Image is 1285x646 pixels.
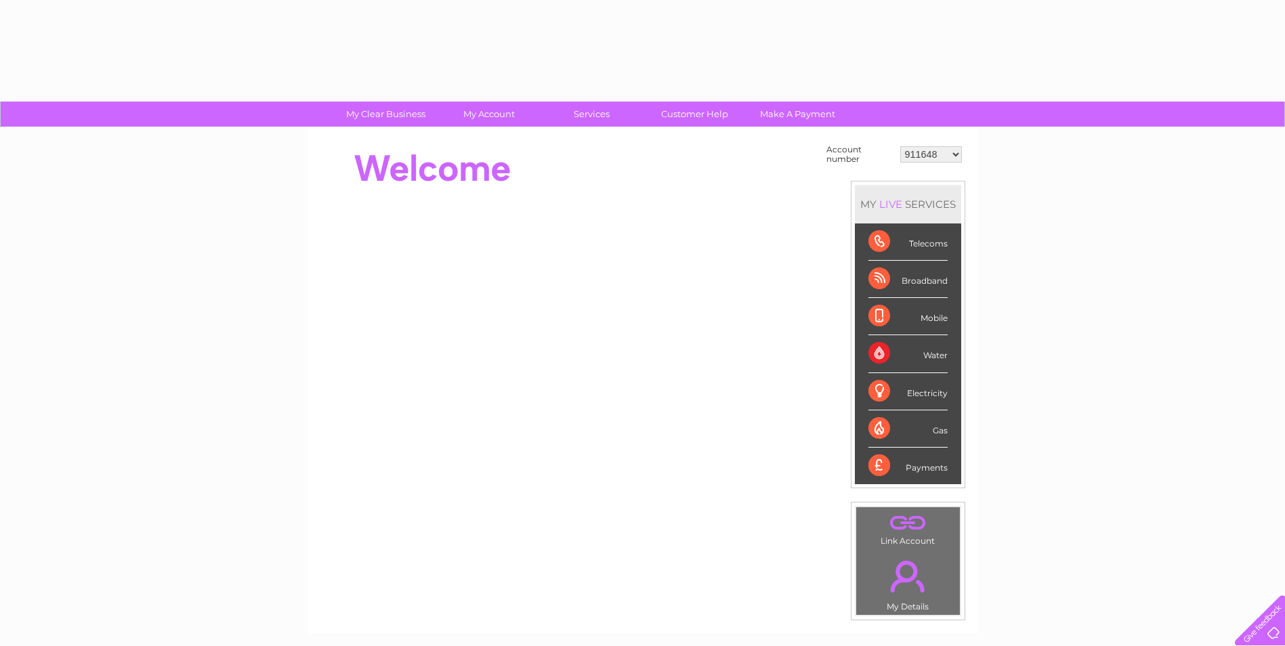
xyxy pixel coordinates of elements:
div: MY SERVICES [855,185,961,223]
a: . [860,553,956,600]
div: Payments [868,448,948,484]
div: LIVE [877,198,905,211]
div: Mobile [868,298,948,335]
div: Water [868,335,948,372]
a: Make A Payment [742,102,854,127]
a: Services [536,102,648,127]
td: Account number [823,142,897,167]
div: Electricity [868,373,948,410]
a: Customer Help [639,102,751,127]
a: My Clear Business [330,102,442,127]
a: My Account [433,102,545,127]
td: Link Account [856,507,961,549]
td: My Details [856,549,961,616]
div: Broadband [868,261,948,298]
div: Gas [868,410,948,448]
div: Telecoms [868,223,948,261]
a: . [860,511,956,534]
